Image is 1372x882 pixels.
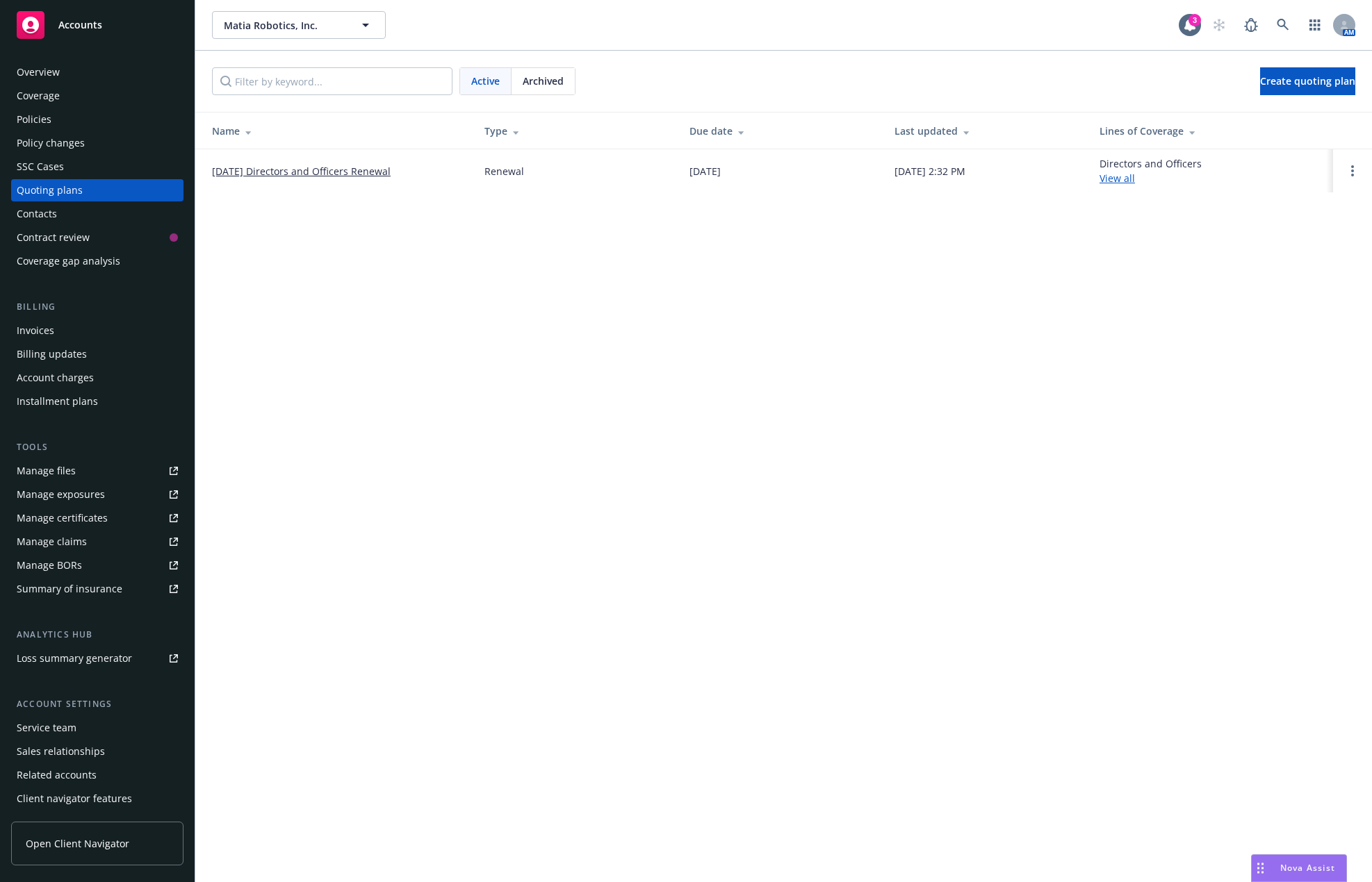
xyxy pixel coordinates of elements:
[17,647,132,669] div: Loss summary generator
[471,74,500,88] span: Active
[11,85,183,107] a: Coverage
[523,74,564,88] span: Archived
[17,554,82,576] div: Manage BORs
[17,108,51,131] div: Policies
[224,18,344,33] span: Matia Robotics, Inc.
[212,124,462,138] div: Name
[11,61,183,83] a: Overview
[11,647,183,669] a: Loss summary generator
[17,319,54,342] div: Invoices
[1280,862,1335,874] span: Nova Assist
[1189,14,1201,26] div: 3
[212,11,386,39] button: Matia Robotics, Inc.
[1269,11,1297,39] a: Search
[17,507,108,529] div: Manage certificates
[11,740,183,763] a: Sales relationships
[17,578,122,600] div: Summary of insurance
[1301,11,1329,39] a: Switch app
[17,343,87,365] div: Billing updates
[17,460,76,482] div: Manage files
[11,300,183,314] div: Billing
[895,164,965,178] div: [DATE] 2:32 PM
[1251,854,1347,882] button: Nova Assist
[212,67,452,95] input: Filter by keyword...
[17,250,120,272] div: Coverage gap analysis
[212,164,391,178] a: [DATE] Directors and Officers Renewal
[11,788,183,810] a: Client navigator features
[11,343,183,365] a: Billing updates
[26,836,129,851] span: Open Client Navigator
[1100,124,1322,138] div: Lines of Coverage
[1260,67,1355,95] a: Create quoting plan
[17,179,83,201] div: Quoting plans
[17,717,76,739] div: Service team
[1205,11,1233,39] a: Start snowing
[1100,156,1202,185] div: Directors and Officers
[11,628,183,642] div: Analytics hub
[11,108,183,131] a: Policies
[11,156,183,178] a: SSC Cases
[11,6,183,44] a: Accounts
[17,788,132,810] div: Client navigator features
[11,554,183,576] a: Manage BORs
[895,124,1077,138] div: Last updated
[17,740,105,763] div: Sales relationships
[689,124,872,138] div: Due date
[11,250,183,272] a: Coverage gap analysis
[11,203,183,225] a: Contacts
[1237,11,1265,39] a: Report a Bug
[11,578,183,600] a: Summary of insurance
[1252,855,1269,881] div: Drag to move
[484,164,524,178] div: Renewal
[11,764,183,786] a: Related accounts
[17,531,87,553] div: Manage claims
[17,156,64,178] div: SSC Cases
[17,483,105,506] div: Manage exposures
[17,764,97,786] div: Related accounts
[17,226,90,249] div: Contract review
[11,390,183,413] a: Installment plans
[17,85,60,107] div: Coverage
[11,226,183,249] a: Contract review
[17,61,60,83] div: Overview
[11,483,183,506] a: Manage exposures
[11,132,183,154] a: Policy changes
[11,179,183,201] a: Quoting plans
[1260,74,1355,88] span: Create quoting plan
[11,367,183,389] a: Account charges
[17,390,98,413] div: Installment plans
[1100,172,1135,185] a: View all
[17,367,94,389] div: Account charges
[1344,163,1361,179] a: Open options
[11,440,183,454] div: Tools
[11,717,183,739] a: Service team
[11,697,183,711] div: Account settings
[484,124,667,138] div: Type
[11,507,183,529] a: Manage certificates
[17,203,57,225] div: Contacts
[11,531,183,553] a: Manage claims
[17,132,85,154] div: Policy changes
[11,460,183,482] a: Manage files
[689,164,721,178] div: [DATE]
[11,319,183,342] a: Invoices
[58,19,102,31] span: Accounts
